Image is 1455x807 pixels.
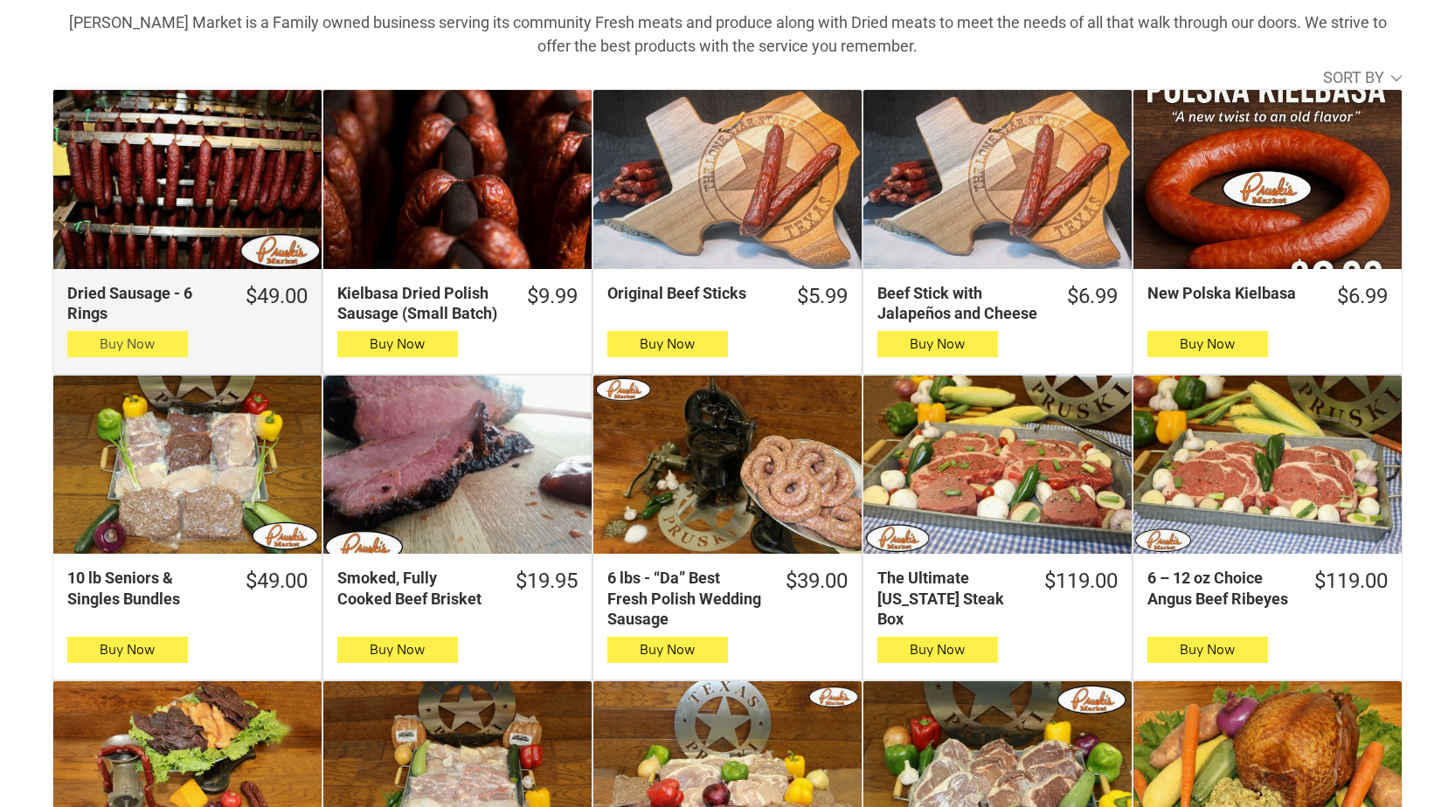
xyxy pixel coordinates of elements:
[67,331,188,357] button: Buy Now
[863,376,1132,555] a: The Ultimate Texas Steak Box
[1147,637,1268,663] button: Buy Now
[67,568,222,609] div: 10 lb Seniors & Singles Bundles
[337,637,458,663] button: Buy Now
[607,283,773,303] div: Original Beef Sticks
[337,283,503,324] div: Kielbasa Dried Polish Sausage (Small Batch)
[53,376,322,555] a: 10 lb Seniors &amp; Singles Bundles
[337,568,492,609] div: Smoked, Fully Cooked Beef Brisket
[593,376,862,555] a: 6 lbs - “Da” Best Fresh Polish Wedding Sausage
[877,568,1021,629] div: The Ultimate [US_STATE] Steak Box
[910,641,965,658] span: Buy Now
[1337,283,1388,310] div: $6.99
[1147,568,1291,609] div: 6 – 12 oz Choice Angus Beef Ribeyes
[1180,641,1235,658] span: Buy Now
[593,568,862,629] a: $39.006 lbs - “Da” Best Fresh Polish Wedding Sausage
[527,283,578,310] div: $9.99
[640,641,695,658] span: Buy Now
[640,335,695,352] span: Buy Now
[1133,568,1402,609] a: $119.006 – 12 oz Choice Angus Beef Ribeyes
[246,568,308,595] div: $49.00
[797,283,848,310] div: $5.99
[607,331,728,357] button: Buy Now
[1133,376,1402,555] a: 6 – 12 oz Choice Angus Beef Ribeyes
[1067,283,1118,310] div: $6.99
[1180,335,1235,352] span: Buy Now
[67,637,188,663] button: Buy Now
[69,13,1387,55] strong: [PERSON_NAME] Market is a Family owned business serving its community Fresh meats and produce alo...
[863,90,1132,269] a: Beef Stick with Jalapeños and Cheese
[1133,90,1402,269] a: New Polska Kielbasa
[1133,283,1402,310] a: $6.99New Polska Kielbasa
[1044,568,1118,595] div: $119.00
[516,568,578,595] div: $19.95
[593,90,862,269] a: Original Beef Sticks
[246,283,308,310] div: $49.00
[323,376,592,555] a: Smoked, Fully Cooked Beef Brisket
[863,568,1132,629] a: $119.00The Ultimate [US_STATE] Steak Box
[53,90,322,269] a: Dried Sausage - 6 Rings
[53,283,322,324] a: $49.00Dried Sausage - 6 Rings
[1147,283,1313,303] div: New Polska Kielbasa
[323,283,592,324] a: $9.99Kielbasa Dried Polish Sausage (Small Batch)
[323,568,592,609] a: $19.95Smoked, Fully Cooked Beef Brisket
[910,335,965,352] span: Buy Now
[786,568,848,595] div: $39.00
[1314,568,1388,595] div: $119.00
[100,641,155,658] span: Buy Now
[593,283,862,310] a: $5.99Original Beef Sticks
[53,568,322,609] a: $49.0010 lb Seniors & Singles Bundles
[370,335,425,352] span: Buy Now
[877,331,998,357] button: Buy Now
[877,283,1043,324] div: Beef Stick with Jalapeños and Cheese
[1147,331,1268,357] button: Buy Now
[607,568,762,629] div: 6 lbs - “Da” Best Fresh Polish Wedding Sausage
[607,637,728,663] button: Buy Now
[370,641,425,658] span: Buy Now
[337,331,458,357] button: Buy Now
[100,335,155,352] span: Buy Now
[323,90,592,269] a: Kielbasa Dried Polish Sausage (Small Batch)
[863,283,1132,324] a: $6.99Beef Stick with Jalapeños and Cheese
[877,637,998,663] button: Buy Now
[67,283,222,324] div: Dried Sausage - 6 Rings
